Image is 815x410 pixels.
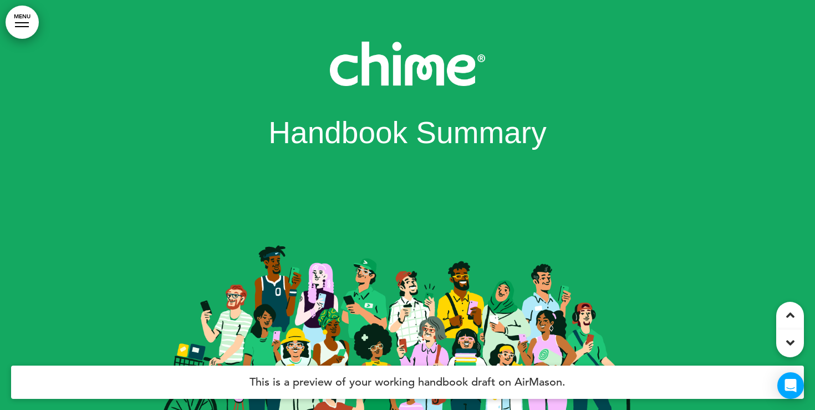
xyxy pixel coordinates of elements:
[268,115,546,150] span: Handbook Summary
[330,42,485,86] img: 1678445766916.png
[777,372,804,399] div: Open Intercom Messenger
[11,366,804,399] h4: This is a preview of your working handbook draft on AirMason.
[6,6,39,39] a: MENU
